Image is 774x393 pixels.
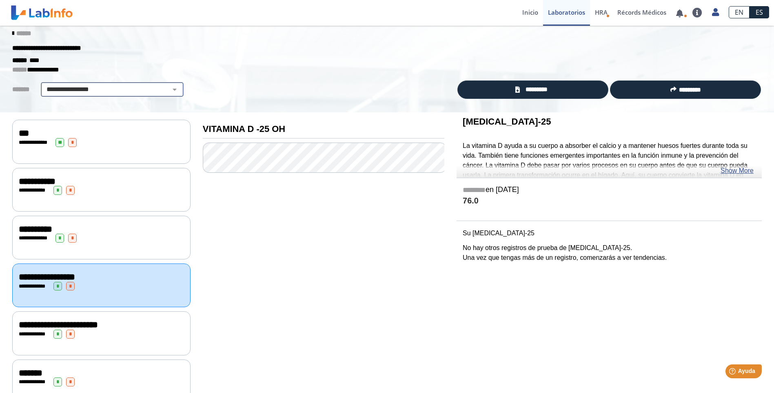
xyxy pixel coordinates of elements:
[463,141,756,209] p: La vitamina D ayuda a su cuerpo a absorber el calcio y a mantener huesos fuertes durante toda su ...
[701,361,765,384] iframe: Help widget launcher
[463,185,756,195] h5: en [DATE]
[463,243,756,263] p: No hay otros registros de prueba de [MEDICAL_DATA]-25. Una vez que tengas más de un registro, com...
[463,196,756,206] h4: 76.0
[595,8,608,16] span: HRA
[721,166,754,176] a: Show More
[750,6,769,18] a: ES
[463,228,756,238] p: Su [MEDICAL_DATA]-25
[463,116,551,127] b: [MEDICAL_DATA]-25
[729,6,750,18] a: EN
[203,124,285,134] b: VITAMINA D -25 OH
